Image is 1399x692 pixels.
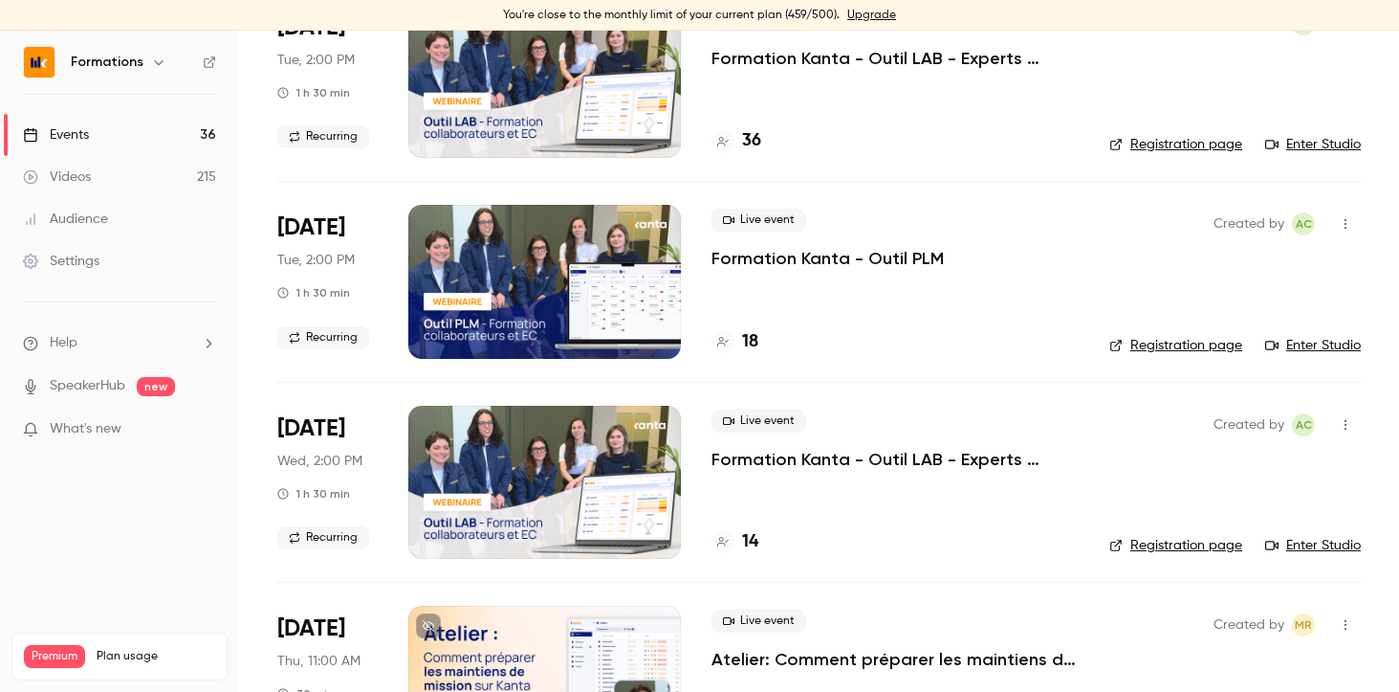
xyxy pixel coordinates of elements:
[193,421,216,438] iframe: Noticeable Trigger
[277,652,361,671] span: Thu, 11:00 AM
[1213,614,1284,636] span: Created by
[277,212,345,243] span: [DATE]
[50,376,125,396] a: SpeakerHub
[1292,413,1315,436] span: Anaïs Cachelou
[742,128,761,154] h4: 36
[71,53,143,72] h6: Formations
[1213,212,1284,235] span: Created by
[1265,336,1361,355] a: Enter Studio
[50,333,77,353] span: Help
[711,247,944,270] a: Formation Kanta - Outil PLM
[847,8,896,23] a: Upgrade
[97,649,215,664] span: Plan usage
[1292,614,1315,636] span: Marion Roquet
[1109,336,1242,355] a: Registration page
[277,526,369,549] span: Recurring
[24,645,85,668] span: Premium
[742,529,758,555] h4: 14
[24,47,55,78] img: Formations
[277,614,345,644] span: [DATE]
[277,486,350,502] div: 1 h 30 min
[1109,536,1242,555] a: Registration page
[1109,135,1242,154] a: Registration page
[1295,614,1312,636] span: MR
[1292,212,1315,235] span: Anaïs Cachelou
[711,610,806,633] span: Live event
[277,406,378,559] div: Oct 15 Wed, 2:00 PM (Europe/Paris)
[1296,413,1312,436] span: AC
[23,167,91,187] div: Videos
[1296,212,1312,235] span: AC
[23,210,108,229] div: Audience
[1265,536,1361,555] a: Enter Studio
[277,285,350,301] div: 1 h 30 min
[50,419,121,439] span: What's new
[711,47,1079,70] a: Formation Kanta - Outil LAB - Experts Comptables & Collaborateurs
[277,413,345,444] span: [DATE]
[23,252,99,271] div: Settings
[277,51,355,70] span: Tue, 2:00 PM
[711,128,761,154] a: 36
[1213,413,1284,436] span: Created by
[277,251,355,270] span: Tue, 2:00 PM
[277,452,362,471] span: Wed, 2:00 PM
[711,209,806,232] span: Live event
[711,529,758,555] a: 14
[277,125,369,148] span: Recurring
[711,410,806,433] span: Live event
[23,333,216,353] li: help-dropdown-opener
[742,329,758,355] h4: 18
[277,326,369,349] span: Recurring
[1265,135,1361,154] a: Enter Studio
[277,5,378,158] div: Oct 14 Tue, 2:00 PM (Europe/Paris)
[277,85,350,100] div: 1 h 30 min
[137,377,175,396] span: new
[277,205,378,358] div: Oct 14 Tue, 2:00 PM (Europe/Paris)
[711,448,1079,471] a: Formation Kanta - Outil LAB - Experts Comptables & Collaborateurs
[711,648,1079,671] a: Atelier: Comment préparer les maintiens de missions sur KANTA ?
[711,329,758,355] a: 18
[23,125,89,145] div: Events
